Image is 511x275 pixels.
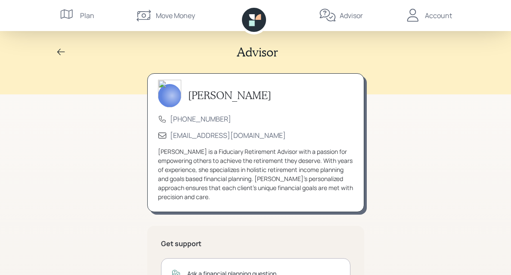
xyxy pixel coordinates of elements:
[340,10,363,21] div: Advisor
[170,114,231,124] a: [PHONE_NUMBER]
[161,240,350,248] h5: Get support
[80,10,94,21] div: Plan
[237,45,278,59] h2: Advisor
[425,10,452,21] div: Account
[158,147,353,201] div: [PERSON_NAME] is a Fiduciary Retirement Advisor with a passion for empowering others to achieve t...
[170,131,286,140] a: [EMAIL_ADDRESS][DOMAIN_NAME]
[158,80,181,107] img: treva-nostdahl-headshot.png
[156,10,195,21] div: Move Money
[188,89,271,102] h3: [PERSON_NAME]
